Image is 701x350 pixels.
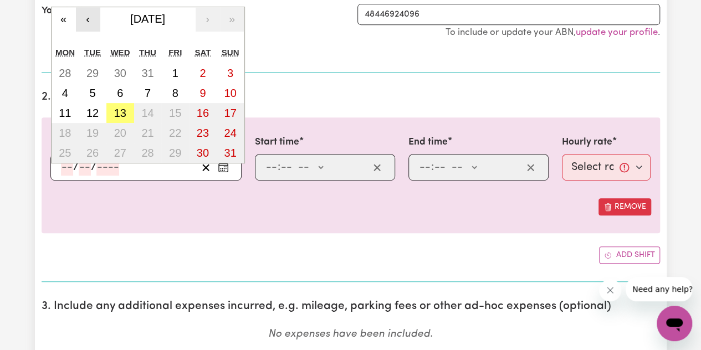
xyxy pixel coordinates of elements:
small: To include or update your ABN, . [446,28,660,37]
button: July 29, 2025 [79,63,106,83]
button: Enter the date of care work [214,159,232,176]
abbr: August 29, 2025 [169,147,181,159]
button: August 15, 2025 [161,103,189,123]
button: August 11, 2025 [52,103,79,123]
abbr: August 22, 2025 [169,127,181,139]
abbr: August 25, 2025 [59,147,71,159]
button: August 22, 2025 [161,123,189,143]
button: August 30, 2025 [189,143,217,163]
abbr: August 19, 2025 [86,127,99,139]
button: Clear date [197,159,214,176]
abbr: Thursday [139,48,156,57]
iframe: Button to launch messaging window [657,306,692,341]
abbr: August 17, 2025 [224,107,236,119]
button: July 30, 2025 [106,63,134,83]
input: -- [434,159,446,176]
label: Start time [255,135,299,150]
button: August 4, 2025 [52,83,79,103]
span: : [431,161,434,173]
button: [DATE] [100,7,196,32]
abbr: August 10, 2025 [224,87,236,99]
button: August 10, 2025 [217,83,244,103]
button: August 9, 2025 [189,83,217,103]
abbr: Monday [55,48,75,57]
button: August 27, 2025 [106,143,134,163]
a: update your profile [576,28,658,37]
button: August 1, 2025 [161,63,189,83]
abbr: July 29, 2025 [86,67,99,79]
abbr: Saturday [195,48,211,57]
abbr: August 23, 2025 [197,127,209,139]
span: Need any help? [7,8,67,17]
button: August 28, 2025 [134,143,162,163]
button: August 26, 2025 [79,143,106,163]
button: July 28, 2025 [52,63,79,83]
abbr: August 12, 2025 [86,107,99,119]
abbr: August 30, 2025 [197,147,209,159]
button: August 5, 2025 [79,83,106,103]
button: › [196,7,220,32]
abbr: August 15, 2025 [169,107,181,119]
abbr: August 21, 2025 [141,127,153,139]
label: Hourly rate [562,135,612,150]
input: -- [280,159,293,176]
abbr: August 27, 2025 [114,147,126,159]
em: No expenses have been included. [268,329,433,339]
button: August 17, 2025 [217,103,244,123]
abbr: July 31, 2025 [141,67,153,79]
button: August 14, 2025 [134,103,162,123]
abbr: July 28, 2025 [59,67,71,79]
span: [DATE] [130,13,165,25]
abbr: August 9, 2025 [199,87,206,99]
input: -- [419,159,431,176]
abbr: August 7, 2025 [145,87,151,99]
abbr: August 11, 2025 [59,107,71,119]
abbr: August 8, 2025 [172,87,178,99]
button: August 2, 2025 [189,63,217,83]
h2: 2. Enter the details of your shift(s) [42,90,660,104]
abbr: August 26, 2025 [86,147,99,159]
label: Date of care work [50,135,131,150]
button: August 6, 2025 [106,83,134,103]
span: / [91,161,96,173]
abbr: August 31, 2025 [224,147,236,159]
button: August 23, 2025 [189,123,217,143]
button: August 29, 2025 [161,143,189,163]
input: ---- [96,159,119,176]
abbr: August 2, 2025 [199,67,206,79]
abbr: August 1, 2025 [172,67,178,79]
abbr: August 28, 2025 [141,147,153,159]
span: : [278,161,280,173]
iframe: Close message [599,279,621,301]
abbr: August 5, 2025 [89,87,95,99]
abbr: July 30, 2025 [114,67,126,79]
button: August 3, 2025 [217,63,244,83]
button: August 21, 2025 [134,123,162,143]
abbr: August 13, 2025 [114,107,126,119]
abbr: August 20, 2025 [114,127,126,139]
label: Your ABN [42,4,83,18]
button: August 24, 2025 [217,123,244,143]
button: July 31, 2025 [134,63,162,83]
abbr: August 18, 2025 [59,127,71,139]
input: -- [79,159,91,176]
button: August 19, 2025 [79,123,106,143]
button: August 18, 2025 [52,123,79,143]
span: / [73,161,79,173]
input: -- [61,159,73,176]
abbr: Wednesday [110,48,130,57]
button: August 31, 2025 [217,143,244,163]
h2: 3. Include any additional expenses incurred, e.g. mileage, parking fees or other ad-hoc expenses ... [42,300,660,313]
abbr: August 16, 2025 [197,107,209,119]
label: End time [408,135,448,150]
button: August 12, 2025 [79,103,106,123]
button: Add another shift [599,246,660,264]
abbr: August 14, 2025 [141,107,153,119]
button: August 7, 2025 [134,83,162,103]
button: » [220,7,244,32]
abbr: Tuesday [84,48,101,57]
abbr: August 4, 2025 [62,87,68,99]
abbr: August 6, 2025 [117,87,123,99]
abbr: Friday [168,48,182,57]
button: August 16, 2025 [189,103,217,123]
